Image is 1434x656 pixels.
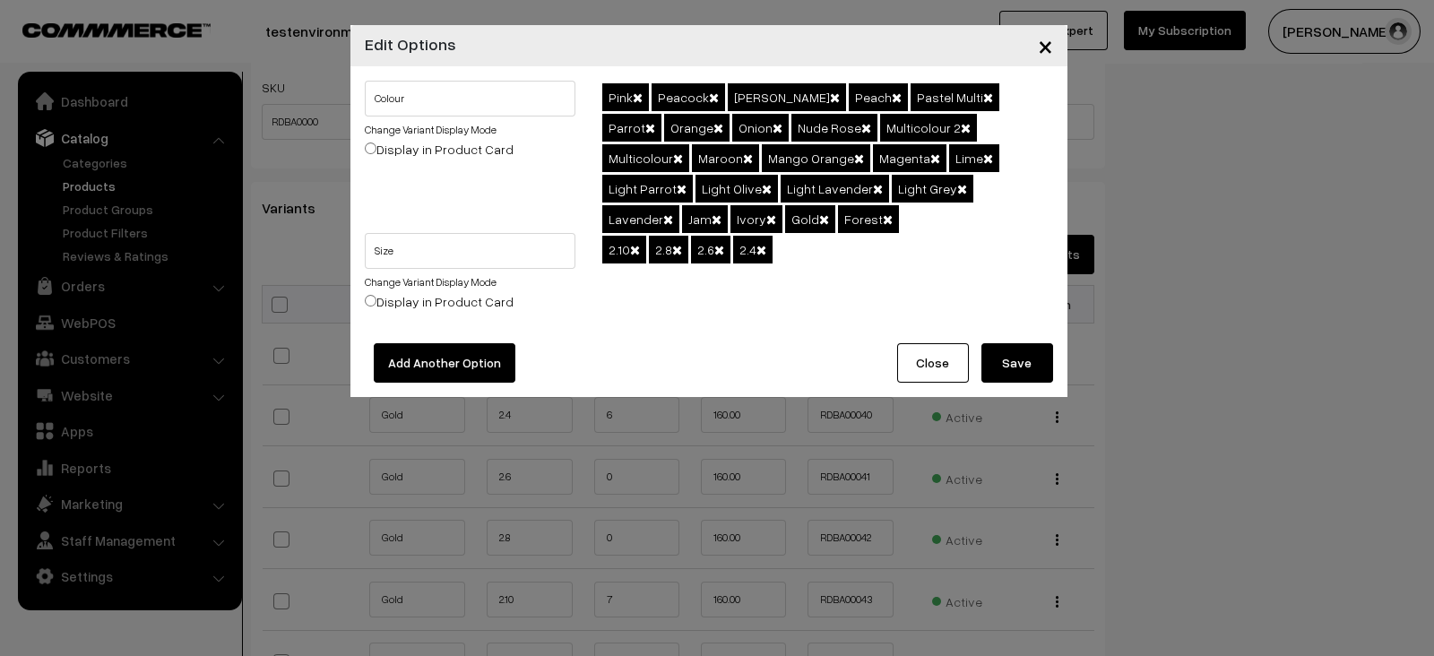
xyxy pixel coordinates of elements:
span: Peach [849,83,908,111]
span: × [1038,29,1053,62]
span: Multicolour 2 [880,114,977,142]
button: Save [981,343,1053,383]
span: Lime [949,144,999,172]
span: Peacock [652,83,725,111]
span: Light Parrot [602,175,693,203]
span: [PERSON_NAME] [728,83,846,111]
span: Magenta [873,144,946,172]
input: Display in Product Card [365,295,376,306]
span: 2.4 [733,236,773,263]
span: Nude Rose [791,114,877,142]
span: Light Olive [695,175,778,203]
h4: Edit Options [365,32,456,56]
input: Display in Product Card [365,142,376,154]
span: Pastel Multi [911,83,999,111]
span: Forest [838,205,899,233]
label: Display in Product Card [365,140,514,159]
span: Orange [664,114,730,142]
span: Light Grey [892,175,973,203]
span: Onion [732,114,789,142]
span: 2.6 [691,236,730,263]
span: Parrot [602,114,661,142]
span: Lavender [602,205,679,233]
span: Multicolour [602,144,689,172]
span: Mango Orange [762,144,870,172]
a: Change Variant Display Mode [365,123,497,136]
span: 2.10 [602,236,646,263]
input: Name [365,81,576,117]
input: Name [365,233,576,269]
a: Change Variant Display Mode [365,275,497,289]
label: Display in Product Card [365,292,514,311]
span: Gold [785,205,835,233]
span: Pink [602,83,649,111]
button: Close [897,343,969,383]
button: Close [1024,18,1067,73]
button: Add Another Option [374,343,515,383]
span: Ivory [730,205,782,233]
span: Light Lavender [781,175,889,203]
span: Maroon [692,144,759,172]
span: Jam [682,205,728,233]
span: 2.8 [649,236,688,263]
